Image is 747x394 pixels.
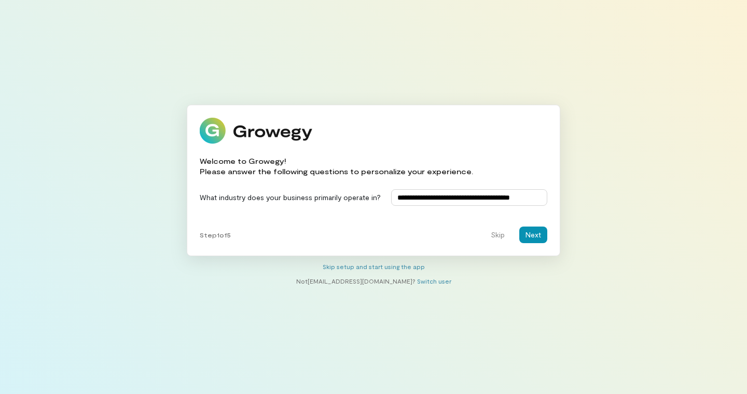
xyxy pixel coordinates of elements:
img: Growegy logo [200,118,313,144]
a: Skip setup and start using the app [323,263,425,270]
span: Not [EMAIL_ADDRESS][DOMAIN_NAME] ? [296,277,416,285]
button: Skip [485,227,511,243]
div: Welcome to Growegy! Please answer the following questions to personalize your experience. [200,156,473,177]
a: Switch user [417,277,451,285]
span: Step 1 of 5 [200,231,231,239]
label: What industry does your business primarily operate in? [200,192,381,203]
button: Next [519,227,547,243]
